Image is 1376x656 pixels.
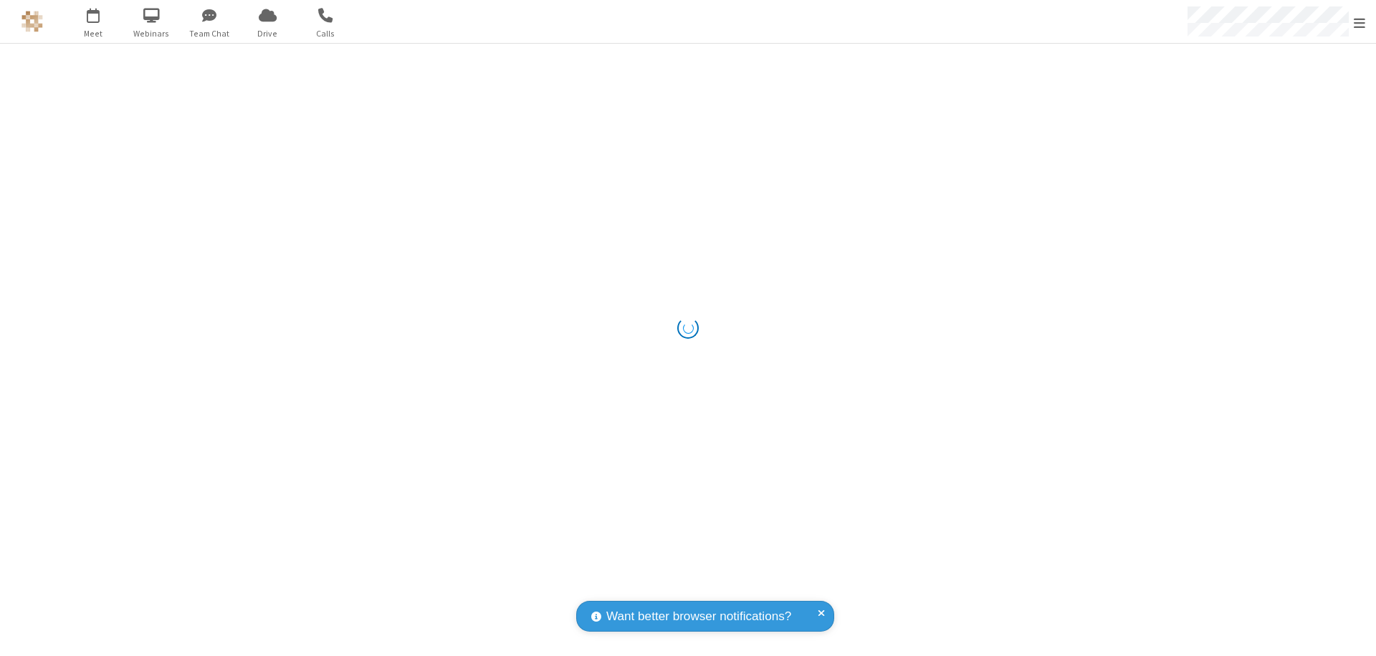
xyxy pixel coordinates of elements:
[183,27,236,40] span: Team Chat
[606,607,791,626] span: Want better browser notifications?
[67,27,120,40] span: Meet
[241,27,295,40] span: Drive
[21,11,43,32] img: QA Selenium DO NOT DELETE OR CHANGE
[299,27,353,40] span: Calls
[125,27,178,40] span: Webinars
